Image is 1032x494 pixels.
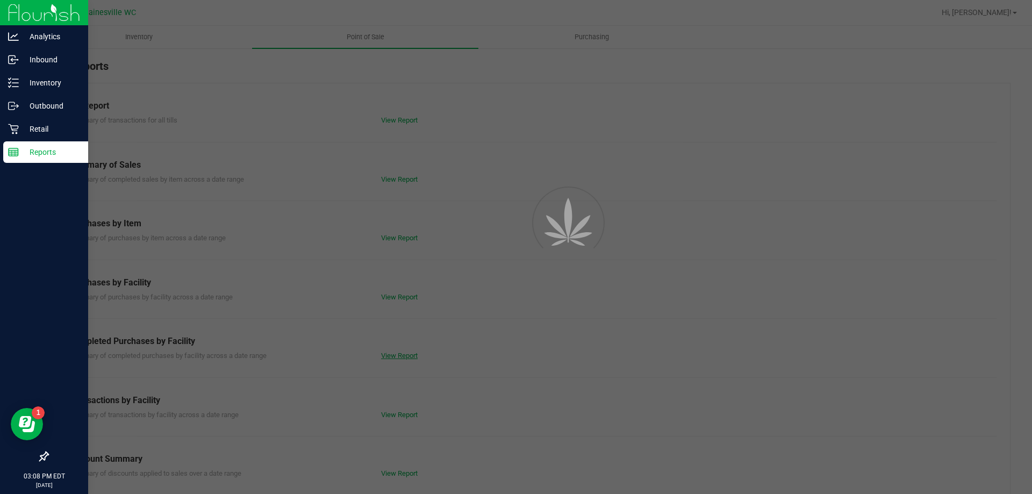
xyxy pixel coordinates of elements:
[11,408,43,440] iframe: Resource center
[5,481,83,489] p: [DATE]
[8,77,19,88] inline-svg: Inventory
[8,101,19,111] inline-svg: Outbound
[19,30,83,43] p: Analytics
[5,471,83,481] p: 03:08 PM EDT
[19,76,83,89] p: Inventory
[8,31,19,42] inline-svg: Analytics
[19,146,83,159] p: Reports
[19,123,83,135] p: Retail
[19,53,83,66] p: Inbound
[8,147,19,157] inline-svg: Reports
[32,406,45,419] iframe: Resource center unread badge
[19,99,83,112] p: Outbound
[8,124,19,134] inline-svg: Retail
[8,54,19,65] inline-svg: Inbound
